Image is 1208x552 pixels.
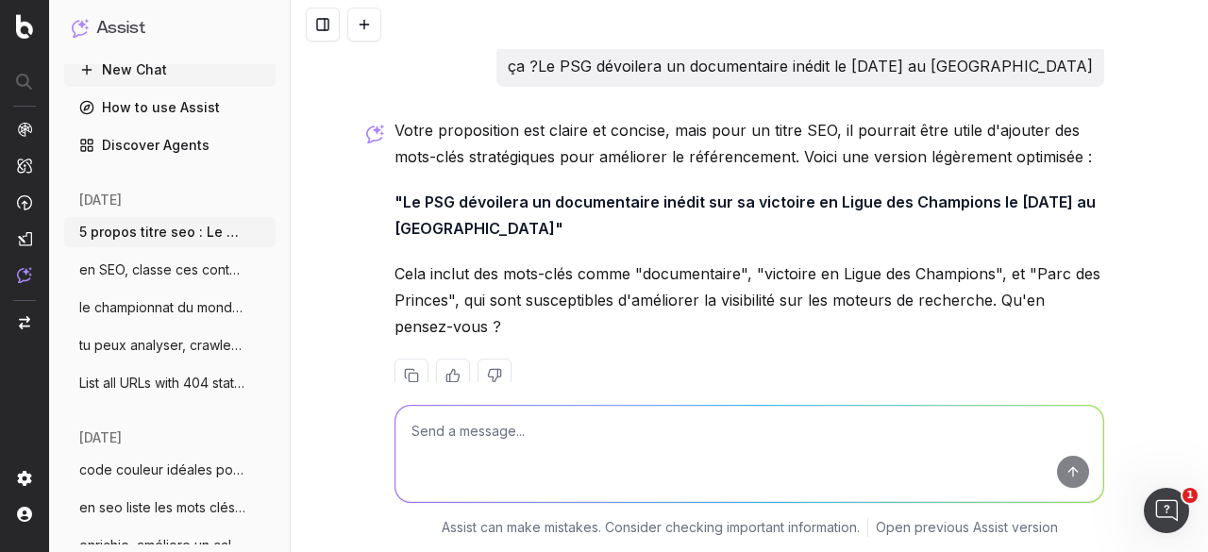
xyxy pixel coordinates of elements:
img: Assist [17,267,32,283]
span: tu peux analyser, crawler rapidement un [79,336,245,355]
button: en SEO, classe ces contenus en chaud fro [64,255,276,285]
img: My account [17,507,32,522]
img: Activation [17,194,32,210]
span: 1 [1183,488,1198,503]
span: List all URLs with 404 status code from [79,374,245,393]
a: Open previous Assist version [876,518,1058,537]
span: en SEO, classe ces contenus en chaud fro [79,260,245,279]
p: ça ?Le PSG dévoilera un documentaire inédit le [DATE] au [GEOGRAPHIC_DATA] [508,53,1093,79]
img: Studio [17,231,32,246]
span: en seo liste les mots clés de l'event : [79,498,245,517]
img: Assist [72,19,89,37]
span: [DATE] [79,191,122,209]
button: tu peux analyser, crawler rapidement un [64,330,276,360]
button: Assist [72,15,268,42]
img: Setting [17,471,32,486]
a: How to use Assist [64,92,276,123]
p: Cela inclut des mots-clés comme "documentaire", "victoire en Ligue des Champions", et "Parc des P... [394,260,1104,340]
span: code couleur idéales pour un diagramme d [79,460,245,479]
button: en seo liste les mots clés de l'event : [64,493,276,523]
img: Switch project [19,316,30,329]
iframe: Intercom live chat [1144,488,1189,533]
span: le championnat du monde masculin de vole [79,298,245,317]
img: Botify assist logo [366,125,384,143]
button: le championnat du monde masculin de vole [64,293,276,323]
img: Intelligence [17,158,32,174]
h1: Assist [96,15,145,42]
span: [DATE] [79,428,122,447]
strong: "Le PSG dévoilera un documentaire inédit sur sa victoire en Ligue des Champions le [DATE] au [GEO... [394,192,1099,238]
img: Analytics [17,122,32,137]
a: Discover Agents [64,130,276,160]
button: 5 propos titre seo : Le Paris Saint-Germ [64,217,276,247]
button: List all URLs with 404 status code from [64,368,276,398]
button: New Chat [64,55,276,85]
img: Botify logo [16,14,33,39]
p: Votre proposition est claire et concise, mais pour un titre SEO, il pourrait être utile d'ajouter... [394,117,1104,170]
span: 5 propos titre seo : Le Paris Saint-Germ [79,223,245,242]
p: Assist can make mistakes. Consider checking important information. [442,518,860,537]
button: code couleur idéales pour un diagramme d [64,455,276,485]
